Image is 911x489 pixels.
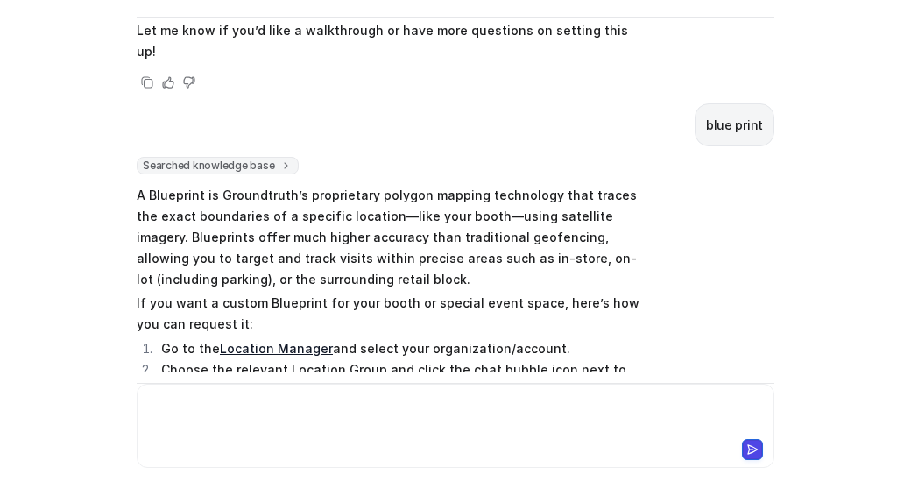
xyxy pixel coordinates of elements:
[137,293,649,335] p: If you want a custom Blueprint for your booth or special event space, here’s how you can request it:
[137,157,299,174] span: Searched knowledge base
[156,338,649,359] li: Go to the and select your organization/account.
[706,115,763,136] p: blue print
[220,341,333,356] a: Location Manager
[137,20,649,62] p: Let me know if you’d like a walkthrough or have more questions on setting this up!
[137,185,649,290] p: A Blueprint is Groundtruth’s proprietary polygon mapping technology that traces the exact boundar...
[156,359,649,401] li: Choose the relevant Location Group and click the chat bubble icon next to your location.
